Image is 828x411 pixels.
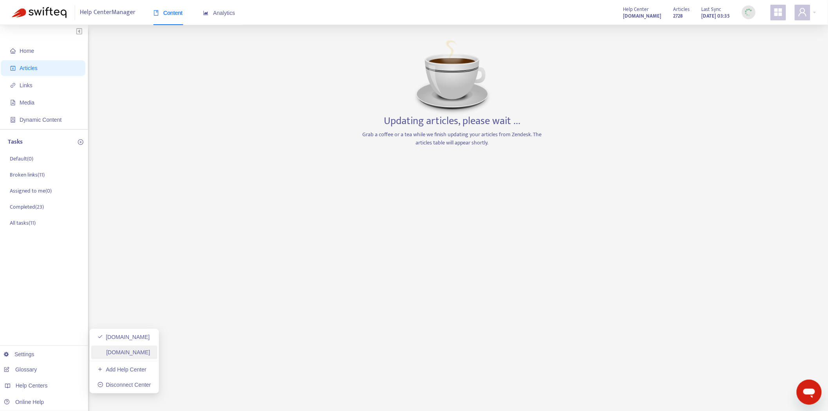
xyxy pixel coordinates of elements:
span: Content [153,10,183,16]
span: area-chart [203,10,209,16]
a: Online Help [4,399,44,405]
span: Help Center [623,5,649,14]
span: Links [20,82,32,88]
span: home [10,48,16,54]
span: container [10,117,16,123]
a: [DOMAIN_NAME] [97,349,150,355]
span: account-book [10,65,16,71]
p: Broken links ( 11 ) [10,171,45,179]
a: Add Help Center [97,366,146,373]
h3: Updating articles, please wait ... [384,115,520,128]
strong: [DATE] 03:35 [702,12,730,20]
span: Help Center Manager [80,5,136,20]
strong: [DOMAIN_NAME] [623,12,662,20]
span: Media [20,99,34,106]
span: Home [20,48,34,54]
a: Disconnect Center [97,382,151,388]
strong: 2728 [673,12,683,20]
a: Settings [4,351,34,357]
span: Help Centers [16,382,48,389]
p: Grab a coffee or a tea while we finish updating your articles from Zendesk. The articles table wi... [360,130,544,147]
span: Articles [673,5,690,14]
img: Coffee image [413,37,491,115]
p: All tasks ( 11 ) [10,219,36,227]
p: Completed ( 23 ) [10,203,44,211]
iframe: Button to launch messaging window [797,380,822,405]
span: Dynamic Content [20,117,61,123]
a: Glossary [4,366,37,373]
span: link [10,83,16,88]
span: user [798,7,807,17]
img: sync_loading.0b5143dde30e3a21642e.gif [744,7,754,17]
a: [DOMAIN_NAME] [623,11,662,20]
span: plus-circle [78,139,83,145]
span: Last Sync [702,5,722,14]
span: Articles [20,65,38,71]
p: Default ( 0 ) [10,155,33,163]
span: Analytics [203,10,235,16]
p: Tasks [8,137,23,147]
span: appstore [774,7,783,17]
img: Swifteq [12,7,67,18]
a: [DOMAIN_NAME] [97,334,150,340]
p: Assigned to me ( 0 ) [10,187,52,195]
span: file-image [10,100,16,105]
span: book [153,10,159,16]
